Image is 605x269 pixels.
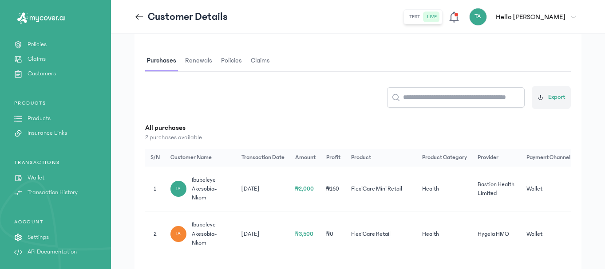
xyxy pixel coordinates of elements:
td: Health [417,211,472,256]
span: Renewals [183,51,214,71]
div: IA [170,181,186,197]
th: Product [346,149,417,167]
p: Insurance Links [28,129,67,138]
td: ₦160 [321,167,346,211]
td: Bastion Health Limited [472,167,521,211]
span: wallet [526,231,542,237]
p: Wallet [28,173,44,183]
td: [DATE] [236,167,290,211]
span: Claims [249,51,272,71]
p: Hello [PERSON_NAME] [496,12,565,22]
p: All purchases [145,122,571,133]
p: Claims [28,55,46,64]
button: test [406,12,423,22]
button: Purchases [145,51,183,71]
p: Products [28,114,51,123]
th: Profit [321,149,346,167]
td: Hygeia HMO [472,211,521,256]
th: Amount [290,149,321,167]
div: TA [469,8,487,26]
th: Transaction Date [236,149,290,167]
td: ₦0 [321,211,346,256]
td: FlexiCare Retail [346,211,417,256]
span: Policies [219,51,244,71]
td: FlexiCare Mini Retail [346,167,417,211]
span: 2 [154,231,157,237]
span: 1 [154,186,156,192]
th: S/N [145,149,165,167]
div: IA [170,226,186,242]
span: ₦3,500 [295,231,314,237]
button: TAHello [PERSON_NAME] [469,8,581,26]
span: ₦2,000 [295,186,314,192]
p: Customers [28,69,56,78]
button: Renewals [183,51,219,71]
p: 2 purchases available [145,133,571,142]
p: Policies [28,40,47,49]
button: live [423,12,440,22]
td: [DATE] [236,211,290,256]
span: wallet [526,186,542,192]
th: Payment Channel [521,149,576,167]
span: Purchases [145,51,178,71]
p: Customer Details [148,10,228,24]
button: Claims [249,51,277,71]
th: Product Category [417,149,472,167]
button: Export [532,86,571,109]
span: Ibubeleye Akesobia-Nkom [192,175,231,203]
th: Provider [472,149,521,167]
td: Health [417,167,472,211]
th: Customer Name [165,149,236,167]
p: Transaction History [28,188,78,197]
span: Ibubeleye Akesobia-Nkom [192,220,231,247]
span: Export [548,93,565,102]
p: API Documentation [28,247,77,257]
p: Settings [28,233,49,242]
button: Policies [219,51,249,71]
